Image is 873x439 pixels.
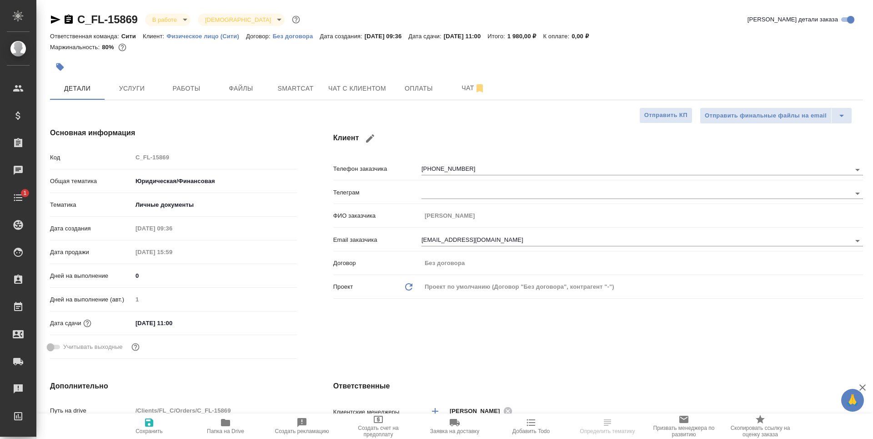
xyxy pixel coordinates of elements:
button: Open [851,163,864,176]
button: Сохранить [111,413,187,439]
div: В работе [145,14,191,26]
button: Если добавить услуги и заполнить их объемом, то дата рассчитается автоматически [81,317,93,329]
button: Отправить КП [639,107,692,123]
p: Дата создания [50,224,132,233]
span: [PERSON_NAME] детали заказа [748,15,838,24]
span: Определить тематику [580,428,635,434]
p: Email заказчика [333,235,421,245]
button: Отправить финальные файлы на email [700,107,832,124]
input: Пустое поле [421,209,863,222]
button: Open [851,235,864,247]
button: Скопировать ссылку для ЯМессенджера [50,14,61,25]
span: Скопировать ссылку на оценку заказа [727,425,793,438]
p: [DATE] 11:00 [444,33,488,40]
p: Дата сдачи: [408,33,443,40]
p: [DATE] 09:36 [365,33,409,40]
button: Скопировать ссылку [63,14,74,25]
svg: Отписаться [474,83,485,94]
button: Доп статусы указывают на важность/срочность заказа [290,14,302,26]
p: Дней на выполнение [50,271,132,281]
p: 80% [102,44,116,51]
p: Путь на drive [50,406,132,415]
button: Добавить Todo [493,413,569,439]
span: Призвать менеджера по развитию [651,425,717,438]
button: 330.10 RUB; [116,41,128,53]
div: Личные документы [132,197,297,213]
span: Детали [55,83,99,94]
span: Папка на Drive [207,428,244,434]
input: Пустое поле [132,404,297,417]
p: Телеграм [333,188,421,197]
span: Smartcat [274,83,317,94]
button: Добавить менеджера [424,400,446,422]
p: Физическое лицо (Сити) [166,33,246,40]
span: Отправить КП [644,110,687,121]
input: Пустое поле [421,256,863,270]
span: 1 [18,189,32,198]
input: Пустое поле [132,151,297,164]
span: Создать рекламацию [275,428,329,434]
div: Юридическая/Финансовая [132,174,297,189]
h4: Ответственные [333,381,863,392]
span: Услуги [110,83,154,94]
span: Чат [452,82,495,94]
button: В работе [150,16,180,24]
button: Open [851,187,864,200]
button: Заявка на доставку [416,413,493,439]
span: Оплаты [397,83,441,94]
p: Итого: [487,33,507,40]
input: Пустое поле [132,245,212,259]
span: Сохранить [135,428,163,434]
button: Папка на Drive [187,413,264,439]
span: Создать счет на предоплату [346,425,411,438]
button: Создать счет на предоплату [340,413,416,439]
span: Файлы [219,83,263,94]
span: Работы [165,83,208,94]
span: Заявка на доставку [430,428,479,434]
button: Определить тематику [569,413,646,439]
button: Создать рекламацию [264,413,340,439]
p: 0,00 ₽ [572,33,596,40]
input: ✎ Введи что-нибудь [132,269,297,282]
p: Сити [121,33,143,40]
p: Дата продажи [50,248,132,257]
div: split button [700,107,852,124]
p: Договор: [246,33,273,40]
span: Учитывать выходные [63,342,123,352]
div: В работе [198,14,285,26]
a: C_FL-15869 [77,13,138,26]
button: Выбери, если сб и вс нужно считать рабочими днями для выполнения заказа. [130,341,141,353]
p: ФИО заказчика [333,211,421,220]
p: Дней на выполнение (авт.) [50,295,132,304]
h4: Основная информация [50,128,297,138]
span: 🙏 [845,391,860,410]
p: Общая тематика [50,177,132,186]
p: 1 980,00 ₽ [507,33,543,40]
input: ✎ Введи что-нибудь [132,316,212,330]
a: Физическое лицо (Сити) [166,32,246,40]
span: Отправить финальные файлы на email [705,111,827,121]
p: Тематика [50,200,132,209]
a: Без договора [273,32,320,40]
div: Проект по умолчанию (Договор "Без договора", контрагент "-") [421,279,863,295]
span: Добавить Todo [512,428,550,434]
p: К оплате: [543,33,572,40]
p: Дата создания: [320,33,364,40]
p: Проект [333,282,353,291]
p: Дата сдачи [50,319,81,328]
p: Код [50,153,132,162]
input: Пустое поле [132,222,212,235]
input: Пустое поле [132,293,297,306]
a: 1 [2,186,34,209]
p: Без договора [273,33,320,40]
span: [PERSON_NAME] [450,407,506,416]
p: Договор [333,259,421,268]
p: Клиент: [143,33,166,40]
p: Телефон заказчика [333,164,421,174]
p: Ответственная команда: [50,33,121,40]
div: [PERSON_NAME] [450,405,515,417]
h4: Клиент [333,128,863,149]
p: Маржинальность: [50,44,102,51]
h4: Дополнительно [50,381,297,392]
button: [DEMOGRAPHIC_DATA] [202,16,274,24]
